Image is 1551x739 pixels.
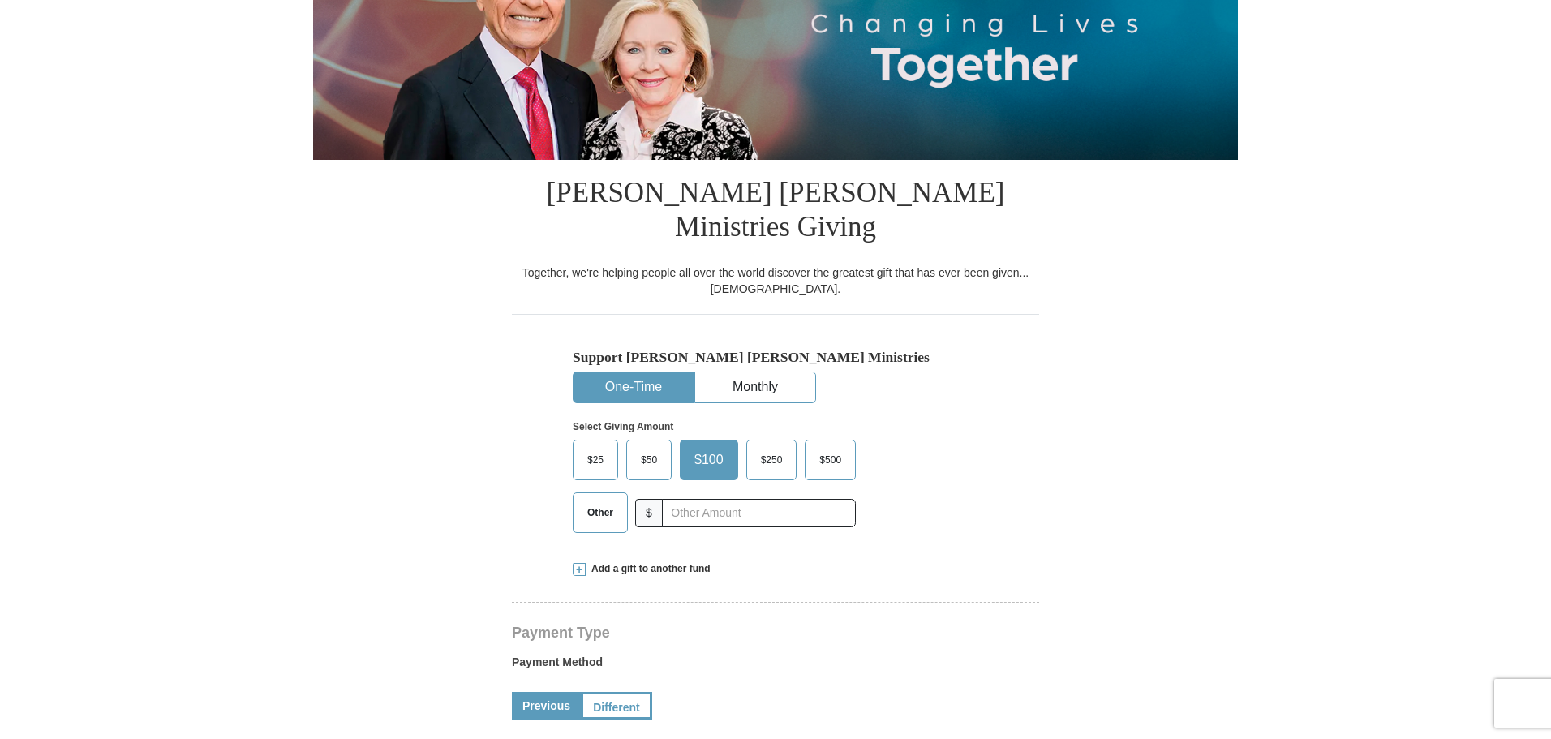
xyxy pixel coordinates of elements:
[512,264,1039,297] div: Together, we're helping people all over the world discover the greatest gift that has ever been g...
[512,654,1039,678] label: Payment Method
[633,448,665,472] span: $50
[586,562,711,576] span: Add a gift to another fund
[635,499,663,527] span: $
[695,372,815,402] button: Monthly
[573,349,978,366] h5: Support [PERSON_NAME] [PERSON_NAME] Ministries
[573,421,673,432] strong: Select Giving Amount
[512,626,1039,639] h4: Payment Type
[512,160,1039,264] h1: [PERSON_NAME] [PERSON_NAME] Ministries Giving
[574,372,694,402] button: One-Time
[579,448,612,472] span: $25
[753,448,791,472] span: $250
[579,501,621,525] span: Other
[581,692,652,720] a: Different
[811,448,849,472] span: $500
[686,448,732,472] span: $100
[662,499,856,527] input: Other Amount
[512,692,581,720] a: Previous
